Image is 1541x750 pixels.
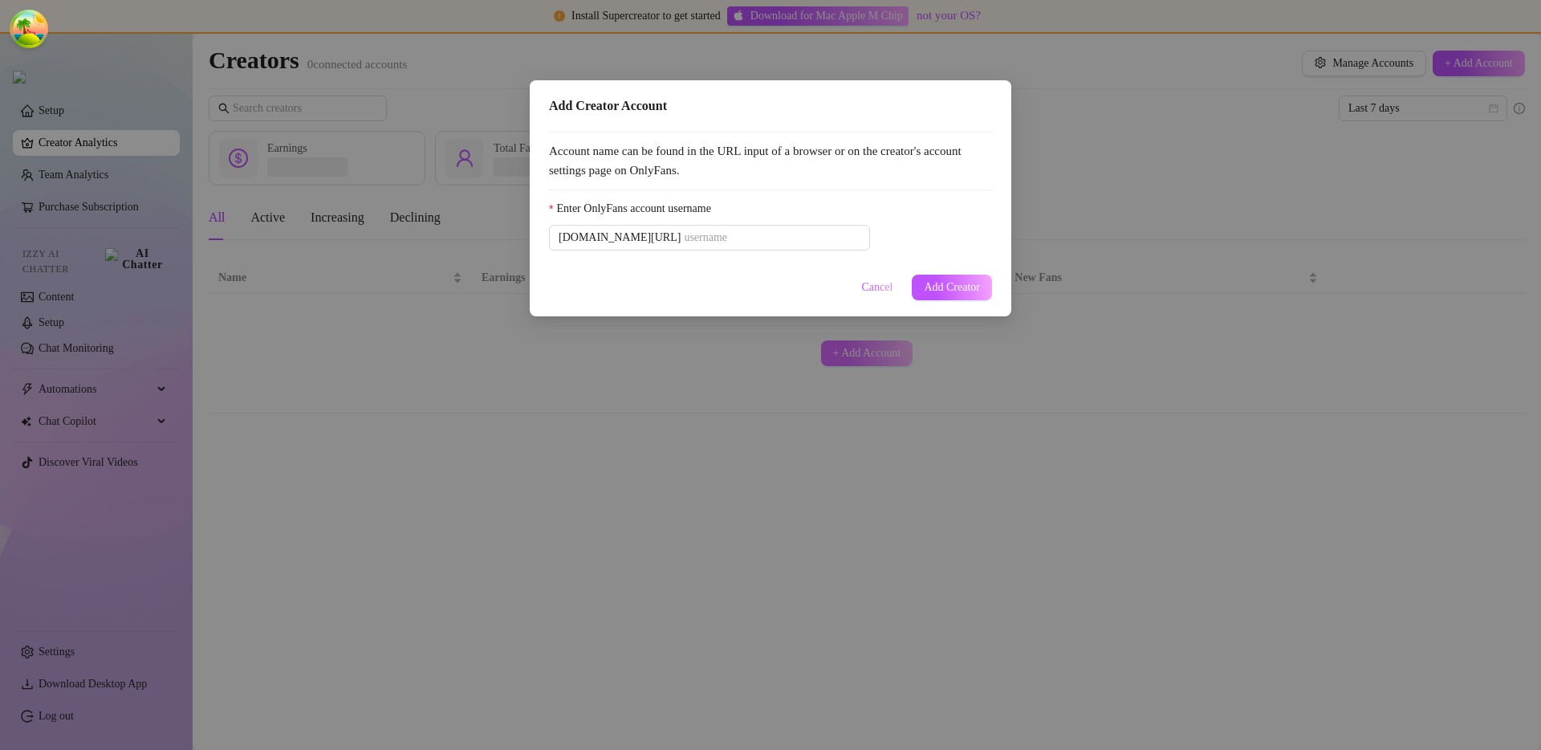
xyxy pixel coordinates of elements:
[924,281,980,294] span: Add Creator
[549,142,992,180] span: Account name can be found in the URL input of a browser or on the creator's account settings page...
[549,96,992,116] div: Add Creator Account
[549,200,722,218] label: Enter OnlyFans account username
[684,229,860,247] input: Enter OnlyFans account username
[849,275,906,300] button: Cancel
[559,229,681,247] span: [DOMAIN_NAME][URL]
[862,281,893,294] span: Cancel
[912,275,992,300] button: Add Creator
[13,13,45,45] button: Open Tanstack query devtools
